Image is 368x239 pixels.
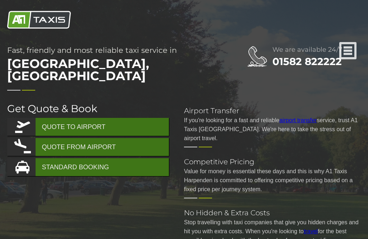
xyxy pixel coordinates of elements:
h2: Competitive Pricing [184,158,361,165]
a: travel [304,228,318,234]
a: Nav [339,42,357,60]
img: A1 Taxis [7,11,71,29]
h2: We are available 24/7 [272,46,361,53]
h1: Fast, friendly and most reliable taxi service in [7,46,219,86]
a: QUOTE FROM AIRPORT [7,138,169,156]
a: STANDARD BOOKING [7,158,169,176]
h2: Get Quote & Book [7,104,170,114]
h2: Airport Transfer [184,107,361,114]
span: [GEOGRAPHIC_DATA], [GEOGRAPHIC_DATA] [7,54,219,86]
a: QUOTE TO AIRPORT [7,118,169,136]
p: Value for money is essential these days and this is why A1 Taxis Harpenden is committed to offeri... [184,167,361,194]
a: 01582 822222 [272,55,342,68]
h2: No Hidden & Extra Costs [184,209,361,216]
a: airport transfer [279,117,317,123]
p: If you're looking for a fast and reliable service, trust A1 Taxis [GEOGRAPHIC_DATA]. We're here t... [184,116,361,143]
